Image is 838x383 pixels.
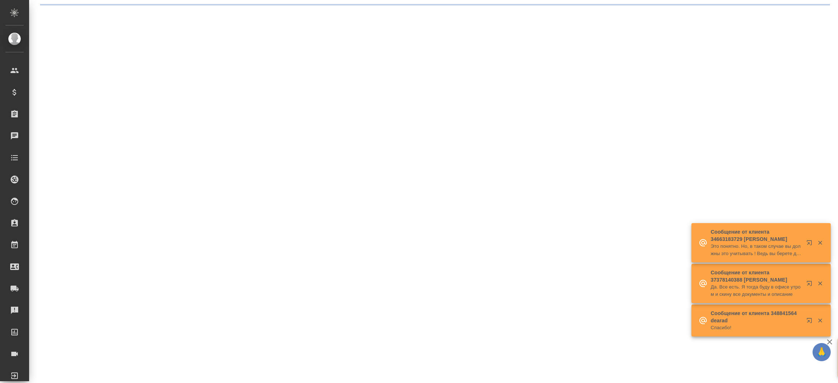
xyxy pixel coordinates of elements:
[711,324,802,331] p: Спасибо!
[813,280,827,287] button: Закрыть
[813,317,827,324] button: Закрыть
[711,228,802,243] p: Сообщение от клиента 34663183729 [PERSON_NAME]
[802,313,819,331] button: Открыть в новой вкладке
[711,269,802,283] p: Сообщение от клиента 37378140388 [PERSON_NAME]
[813,239,827,246] button: Закрыть
[711,283,802,298] p: Да. Все есть. Я тогда буду в офисе утром и скину все документы и описание
[711,243,802,257] p: Это понятно. Но, в таком случае вы должны это учитывать ! Ведь вы берете деньги за сроки, а остально
[802,235,819,253] button: Открыть в новой вкладке
[711,310,802,324] p: Сообщение от клиента 348841564 dearad
[802,276,819,294] button: Открыть в новой вкладке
